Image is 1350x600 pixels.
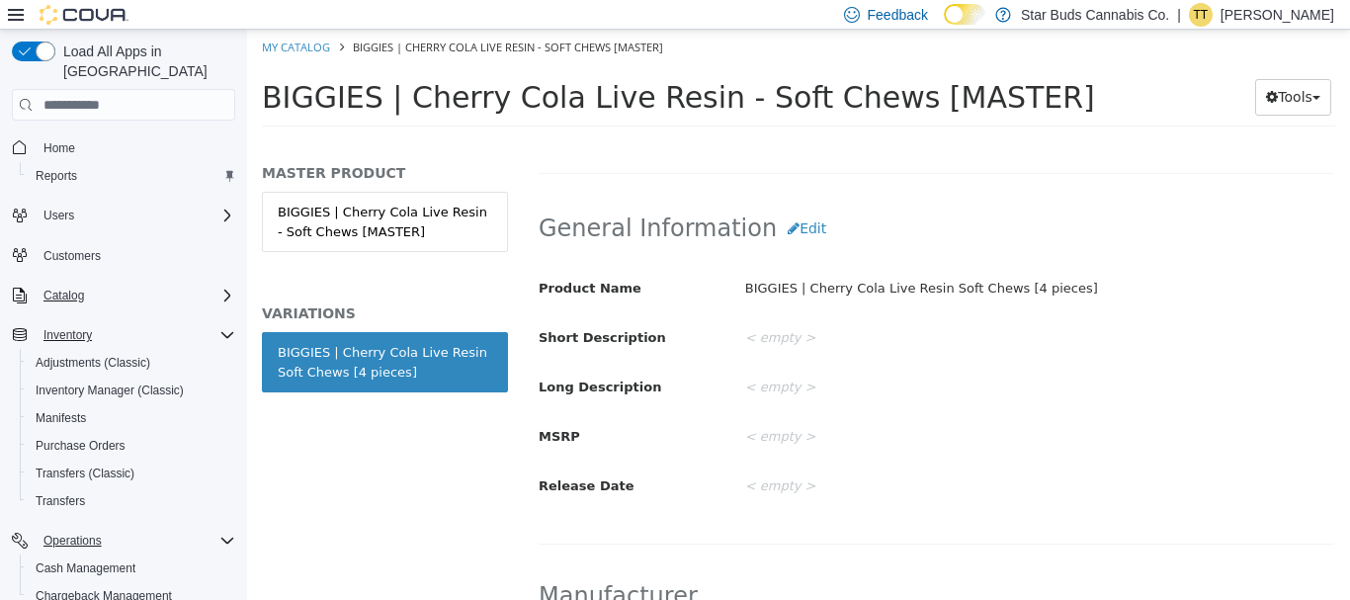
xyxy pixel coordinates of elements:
[20,487,243,515] button: Transfers
[20,555,243,582] button: Cash Management
[15,162,261,222] a: BIGGIES | Cherry Cola Live Resin - Soft Chews [MASTER]
[36,204,82,227] button: Users
[530,181,590,217] button: Edit
[28,557,143,580] a: Cash Management
[292,399,333,414] span: MSRP
[36,284,235,307] span: Catalog
[15,134,261,152] h5: MASTER PRODUCT
[20,460,243,487] button: Transfers (Classic)
[944,25,945,26] span: Dark Mode
[15,50,848,85] span: BIGGIES | Cherry Cola Live Resin - Soft Chews [MASTER]
[1189,3,1213,27] div: Tannis Talarico
[36,529,235,553] span: Operations
[15,10,83,25] a: My Catalog
[36,466,134,481] span: Transfers (Classic)
[36,529,110,553] button: Operations
[43,288,84,303] span: Catalog
[944,4,985,25] input: Dark Mode
[4,202,243,229] button: Users
[36,410,86,426] span: Manifests
[28,557,235,580] span: Cash Management
[36,244,109,268] a: Customers
[28,351,235,375] span: Adjustments (Classic)
[43,140,75,156] span: Home
[292,552,1087,582] h2: Manufacturer
[483,440,1102,474] div: < empty >
[868,5,928,25] span: Feedback
[36,284,92,307] button: Catalog
[28,164,85,188] a: Reports
[28,379,192,402] a: Inventory Manager (Classic)
[292,300,419,315] span: Short Description
[36,243,235,268] span: Customers
[36,323,100,347] button: Inventory
[28,462,235,485] span: Transfers (Classic)
[36,323,235,347] span: Inventory
[36,134,235,159] span: Home
[28,434,235,458] span: Purchase Orders
[43,533,102,549] span: Operations
[4,527,243,555] button: Operations
[292,181,1087,217] h2: General Information
[28,462,142,485] a: Transfers (Classic)
[20,349,243,377] button: Adjustments (Classic)
[20,404,243,432] button: Manifests
[1177,3,1181,27] p: |
[1221,3,1334,27] p: [PERSON_NAME]
[1008,49,1084,86] button: Tools
[28,489,93,513] a: Transfers
[43,208,74,223] span: Users
[1194,3,1209,27] span: TT
[15,275,261,293] h5: VARIATIONS
[28,434,133,458] a: Purchase Orders
[483,292,1102,326] div: < empty >
[20,162,243,190] button: Reports
[40,5,128,25] img: Cova
[31,313,245,352] div: BIGGIES | Cherry Cola Live Resin Soft Chews [4 pieces]
[43,248,101,264] span: Customers
[483,390,1102,425] div: < empty >
[28,351,158,375] a: Adjustments (Classic)
[55,42,235,81] span: Load All Apps in [GEOGRAPHIC_DATA]
[36,355,150,371] span: Adjustments (Classic)
[36,168,77,184] span: Reports
[292,251,394,266] span: Product Name
[4,132,243,161] button: Home
[36,493,85,509] span: Transfers
[36,204,235,227] span: Users
[28,164,235,188] span: Reports
[36,136,83,160] a: Home
[20,432,243,460] button: Purchase Orders
[483,341,1102,376] div: < empty >
[43,327,92,343] span: Inventory
[28,406,94,430] a: Manifests
[106,10,416,25] span: BIGGIES | Cherry Cola Live Resin - Soft Chews [MASTER]
[4,241,243,270] button: Customers
[36,383,184,398] span: Inventory Manager (Classic)
[292,449,387,464] span: Release Date
[292,350,414,365] span: Long Description
[4,321,243,349] button: Inventory
[36,438,126,454] span: Purchase Orders
[4,282,243,309] button: Catalog
[28,489,235,513] span: Transfers
[20,377,243,404] button: Inventory Manager (Classic)
[483,242,1102,277] div: BIGGIES | Cherry Cola Live Resin Soft Chews [4 pieces]
[36,560,135,576] span: Cash Management
[28,379,235,402] span: Inventory Manager (Classic)
[28,406,235,430] span: Manifests
[1021,3,1169,27] p: Star Buds Cannabis Co.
